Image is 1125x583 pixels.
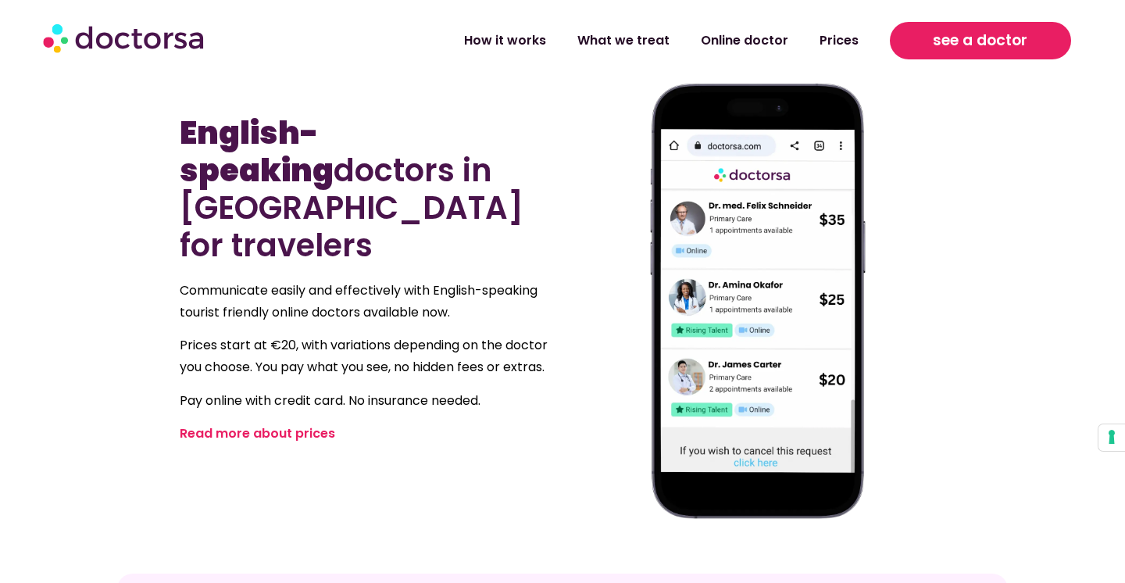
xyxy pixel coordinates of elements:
b: English-speaking [180,111,334,192]
a: How it works [448,23,562,59]
a: Online doctor [685,23,804,59]
p: Prices start at €20, with variations depending on the doctor you choose. You pay what you see, no... [180,334,555,378]
a: Prices [804,23,874,59]
button: Your consent preferences for tracking technologies [1098,424,1125,451]
span: see a doctor [933,28,1027,53]
img: General Doctor Near Me in Lille, France [650,83,866,520]
a: see a doctor [890,22,1071,59]
a: Read more about prices [180,424,335,442]
h2: doctors in [GEOGRAPHIC_DATA] for travelers [180,114,555,264]
nav: Menu [298,23,873,59]
a: What we treat [562,23,685,59]
p: Pay online with credit card. No insurance needed. [180,390,555,412]
p: Communicate easily and effectively with English-speaking tourist friendly online doctors availabl... [180,280,555,324]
